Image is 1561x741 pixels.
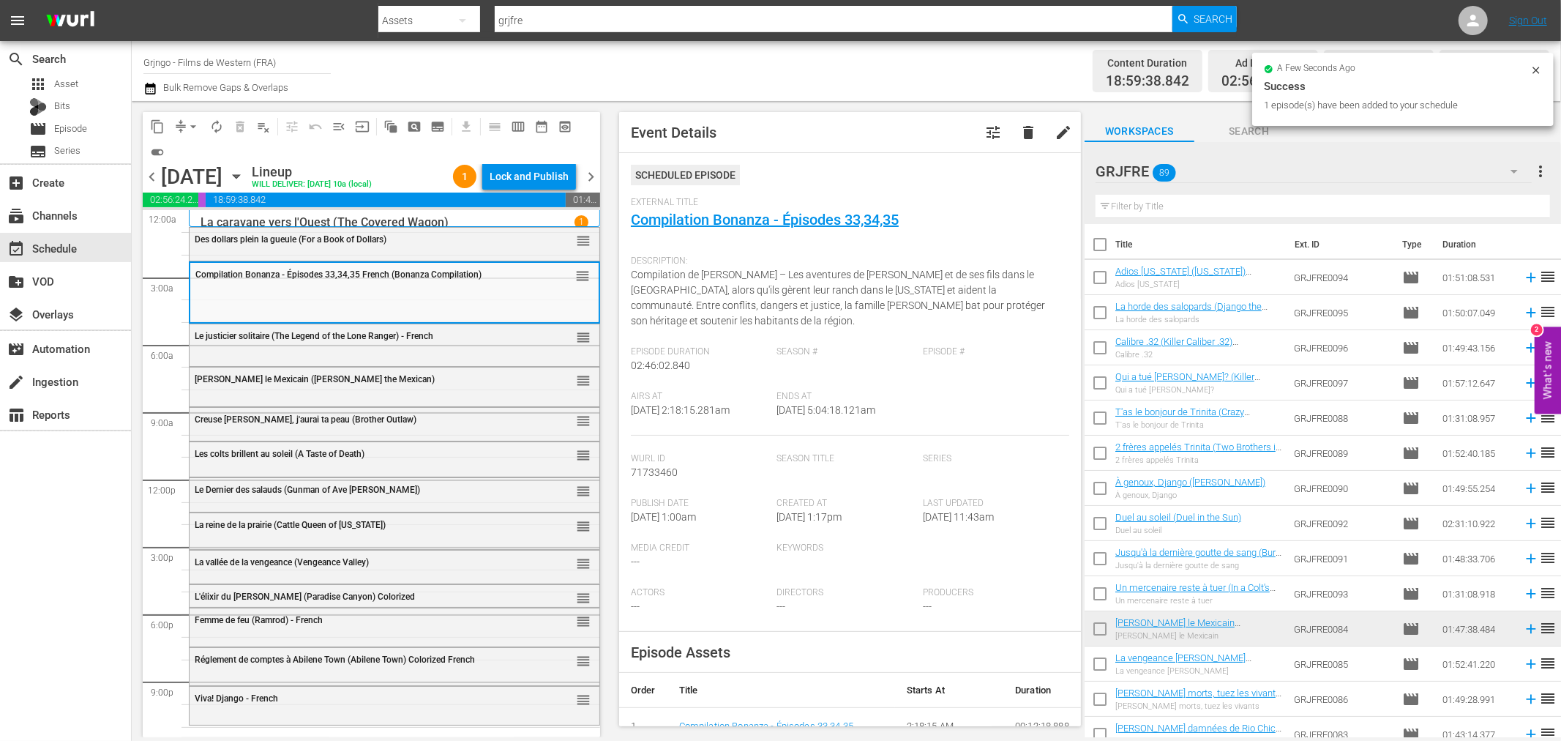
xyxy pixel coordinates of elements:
span: Series [29,143,47,160]
span: date_range_outlined [534,119,549,134]
span: --- [777,600,786,612]
svg: Add to Schedule [1523,515,1539,532]
span: subtitles_outlined [430,119,445,134]
span: Automation [7,340,25,358]
span: Episode Duration [631,346,770,358]
span: reorder [576,413,591,429]
a: À genoux, Django ([PERSON_NAME]) [1115,477,1265,488]
span: Week Calendar View [506,115,530,138]
a: Compilation Bonanza - Épisodes 33,34,35 [631,211,899,228]
button: more_vert [1532,154,1550,189]
span: [DATE] 11:43am [923,511,994,523]
span: Les colts brillent au soleil (A Taste of Death) [195,449,364,459]
button: reorder [576,692,591,707]
span: Episode [1402,444,1420,462]
td: 01:48:33.706 [1437,541,1517,576]
td: GRJFRE0096 [1288,330,1396,365]
span: 00:14:57.336 [198,193,206,207]
a: T'as le bonjour de Trinita (Crazy Westerners aka [PERSON_NAME]) [1115,406,1256,428]
td: GRJFRE0093 [1288,576,1396,611]
span: reorder [576,329,591,346]
a: Sign Out [1509,15,1547,26]
img: ans4CAIJ8jUAAAAAAAAAAAAAAAAAAAAAAAAgQb4GAAAAAAAAAAAAAAAAAAAAAAAAJMjXAAAAAAAAAAAAAAAAAAAAAAAAgAT5G... [35,4,105,38]
span: 18:59:38.842 [1106,73,1189,90]
span: Le justicier solitaire (The Legend of the Lone Ranger) - French [195,331,433,341]
span: reorder [576,556,591,572]
span: Schedule [7,240,25,258]
div: Lock and Publish [490,163,569,190]
span: menu_open [332,119,346,134]
span: Episode [1402,269,1420,286]
div: T'as le bonjour de Trinita [1115,420,1282,430]
div: La horde des salopards [1115,315,1282,324]
span: reorder [576,447,591,463]
button: delete [1011,115,1046,150]
span: [DATE] 5:04:18.121am [777,404,876,416]
span: Season # [777,346,916,358]
span: reorder [1539,444,1557,461]
span: Episode [1402,655,1420,673]
span: Publish Date [631,498,770,510]
div: Content Duration [1106,53,1189,73]
span: Remove Gaps & Overlaps [169,115,205,138]
span: chevron_left [143,168,161,186]
span: content_copy [150,119,165,134]
div: [PERSON_NAME] le Mexicain [1115,631,1282,641]
span: [DATE] 1:00am [631,511,696,523]
span: Asset [54,77,78,92]
span: Le Dernier des salauds (Gunman of Ave [PERSON_NAME]) [195,485,420,495]
span: Create Series Block [426,115,449,138]
svg: Add to Schedule [1523,480,1539,496]
span: menu [9,12,26,29]
span: Episode [1402,550,1420,567]
span: reorder [1539,690,1557,707]
td: 01:31:08.957 [1437,401,1517,436]
span: La reine de la prairie (Cattle Queen of [US_STATE]) [195,520,386,530]
span: Episode [1402,480,1420,497]
span: [DATE] 2:18:15.281am [631,404,730,416]
th: Order [619,673,667,708]
span: arrow_drop_down [186,119,201,134]
span: reorder [1539,303,1557,321]
span: Bulk Remove Gaps & Overlaps [161,82,288,93]
div: Calibre .32 [1115,350,1282,360]
span: Episode [1402,515,1420,532]
button: reorder [576,483,591,498]
span: reorder [1539,655,1557,672]
span: reorder [576,233,591,249]
div: Bits [29,98,47,116]
div: Scheduled Episode [631,165,740,185]
span: Copy Lineup [146,115,169,138]
span: Update Metadata from Key Asset [351,115,374,138]
td: 01:57:12.647 [1437,365,1517,401]
span: reorder [575,268,590,284]
span: 01:48:59.534 [566,193,600,207]
button: reorder [576,653,591,668]
span: 02:56:24.288 [1221,73,1305,90]
span: a few seconds ago [1278,63,1356,75]
span: Ingestion [7,373,25,391]
div: 1 episode(s) have been added to your schedule [1264,98,1527,113]
span: Select an event to delete [228,115,252,138]
span: reorder [576,653,591,669]
td: GRJFRE0094 [1288,260,1396,295]
span: reorder [576,692,591,708]
th: Type [1393,224,1434,265]
a: Adios [US_STATE] ([US_STATE]) [DEMOGRAPHIC_DATA] [1115,266,1251,288]
span: Created At [777,498,916,510]
span: Compilation de [PERSON_NAME] – Les aventures de [PERSON_NAME] et de ses fils dans le [GEOGRAPHIC_... [631,269,1045,327]
span: Viva! Django - French [195,693,278,704]
button: reorder [576,614,591,628]
span: La vallée de la vengeance (Vengeance Valley) [195,557,369,567]
a: Duel au soleil (Duel in the Sun) [1115,512,1241,523]
span: 02:46:02.840 [631,360,690,371]
span: calendar_view_week_outlined [511,119,525,134]
svg: Add to Schedule [1523,551,1539,567]
button: tune [976,115,1011,150]
th: Duration [1003,673,1081,708]
div: [DATE] [161,165,222,189]
span: playlist_remove_outlined [256,119,271,134]
span: Create [7,174,25,192]
button: reorder [576,373,591,387]
div: [PERSON_NAME] morts, tuez les vivants [1115,701,1282,711]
